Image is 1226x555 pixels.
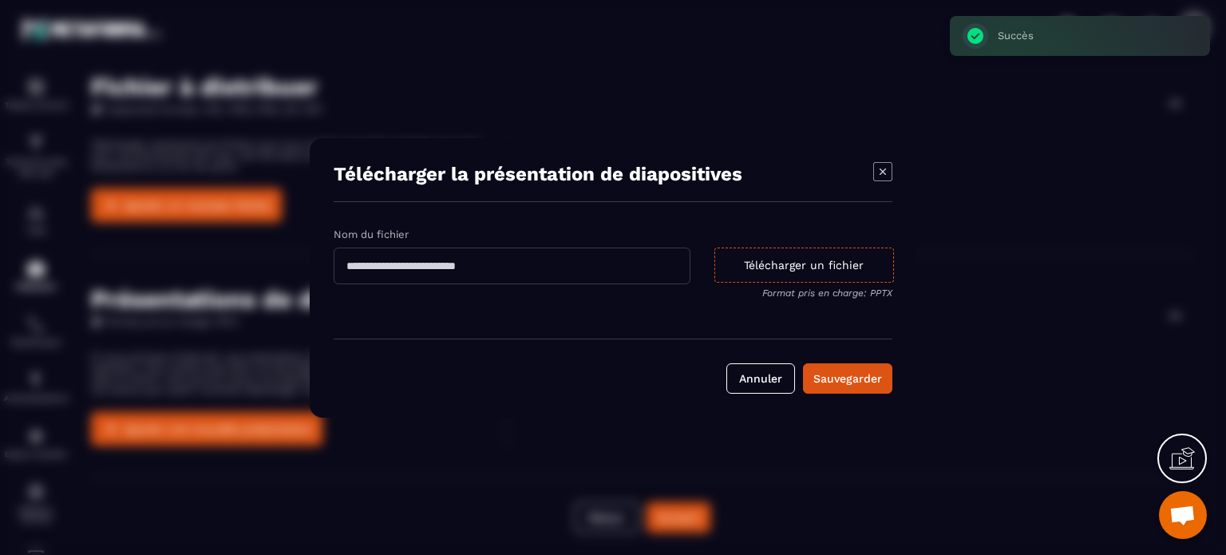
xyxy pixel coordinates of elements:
[1159,491,1207,539] div: Ouvrir le chat
[813,371,882,387] div: Sauvegarder
[726,363,795,394] button: Annuler
[334,162,742,184] p: Télécharger la présentation de diapositives
[714,287,892,299] p: Format pris en charge: PPTX
[334,228,409,240] label: Nom du fichier
[714,248,894,283] div: Télécharger un fichier
[803,363,892,394] button: Sauvegarder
